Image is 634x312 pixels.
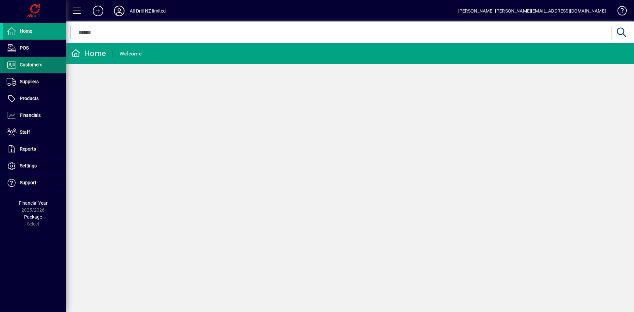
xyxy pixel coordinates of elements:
span: Home [20,28,32,34]
div: [PERSON_NAME] [PERSON_NAME][EMAIL_ADDRESS][DOMAIN_NAME] [458,6,606,16]
a: Support [3,175,66,191]
a: POS [3,40,66,56]
span: Customers [20,62,42,67]
button: Profile [109,5,130,17]
a: Reports [3,141,66,157]
div: Welcome [120,49,142,59]
span: Financial Year [19,200,48,206]
a: Suppliers [3,74,66,90]
a: Staff [3,124,66,141]
span: Support [20,180,36,185]
a: Products [3,90,66,107]
span: Products [20,96,39,101]
a: Knowledge Base [613,1,626,23]
a: Settings [3,158,66,174]
div: Home [71,48,106,59]
span: POS [20,45,29,51]
span: Suppliers [20,79,39,84]
div: All Drill NZ limited [130,6,166,16]
span: Package [24,214,42,220]
button: Add [88,5,109,17]
a: Financials [3,107,66,124]
span: Settings [20,163,37,168]
span: Reports [20,146,36,152]
span: Financials [20,113,41,118]
span: Staff [20,129,30,135]
a: Customers [3,57,66,73]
